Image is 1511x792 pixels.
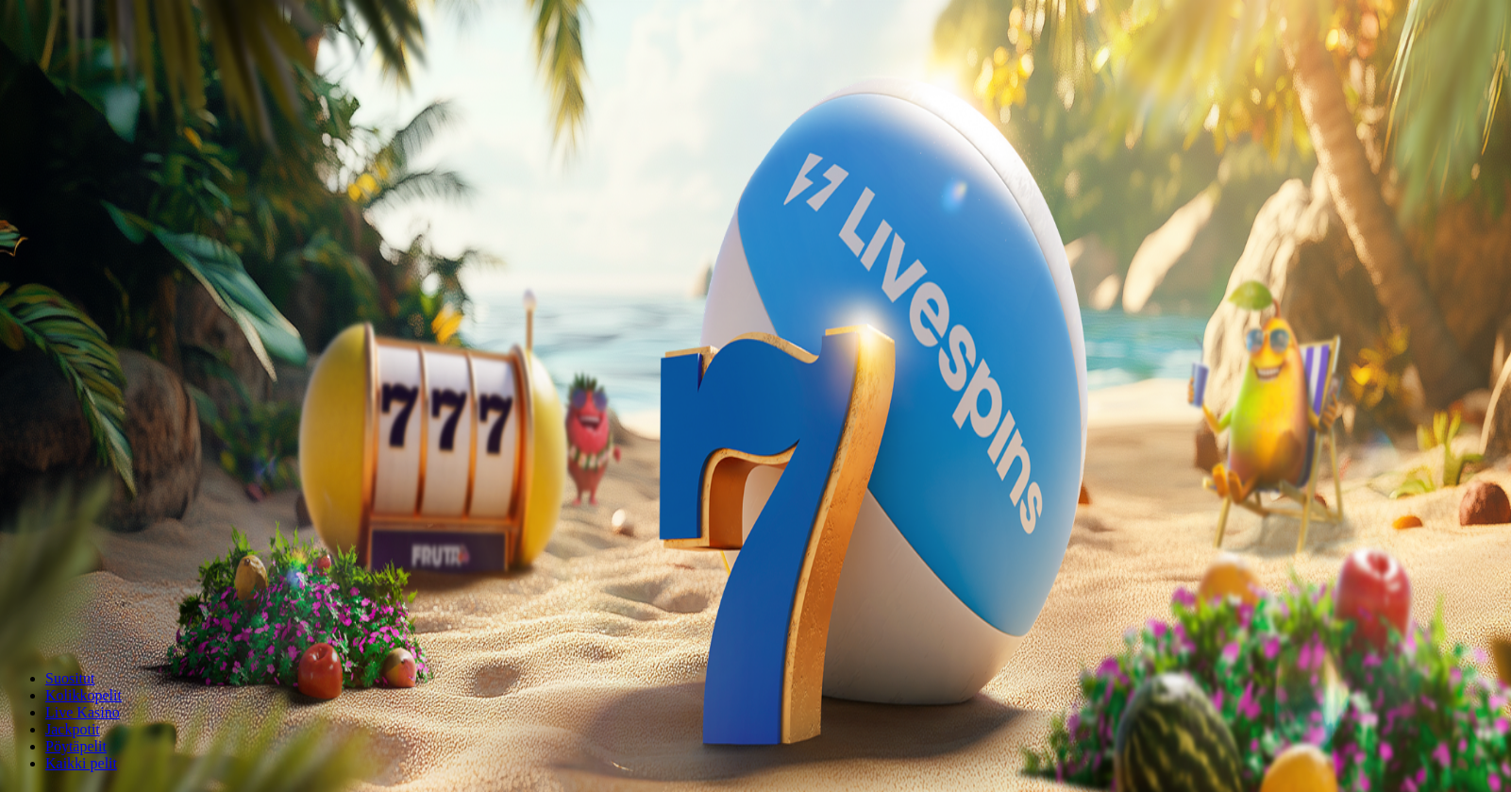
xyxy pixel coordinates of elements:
[45,670,94,686] a: Suositut
[45,687,122,703] a: Kolikkopelit
[45,721,100,737] a: Jackpotit
[8,638,1503,772] nav: Lobby
[45,704,120,720] a: Live Kasino
[45,755,117,771] a: Kaikki pelit
[45,738,107,754] a: Pöytäpelit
